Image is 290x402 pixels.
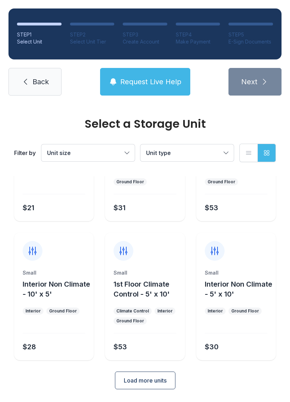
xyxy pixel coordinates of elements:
[123,38,167,45] div: Create Account
[114,279,182,299] button: 1st Floor Climate Control - 5' x 10'
[208,179,235,185] div: Ground Floor
[23,203,34,213] div: $21
[41,144,135,161] button: Unit size
[123,31,167,38] div: STEP 3
[14,118,276,130] div: Select a Storage Unit
[114,342,127,352] div: $53
[228,38,273,45] div: E-Sign Documents
[33,77,49,87] span: Back
[205,342,219,352] div: $30
[231,308,259,314] div: Ground Floor
[47,149,71,156] span: Unit size
[49,308,77,314] div: Ground Floor
[228,31,273,38] div: STEP 5
[114,203,126,213] div: $31
[114,280,170,298] span: 1st Floor Climate Control - 5' x 10'
[205,203,218,213] div: $53
[205,279,273,299] button: Interior Non Climate - 5' x 10'
[70,31,115,38] div: STEP 2
[120,77,181,87] span: Request Live Help
[70,38,115,45] div: Select Unit Tier
[116,308,149,314] div: Climate Control
[176,31,220,38] div: STEP 4
[208,308,223,314] div: Interior
[23,342,36,352] div: $28
[23,269,85,276] div: Small
[241,77,257,87] span: Next
[140,144,234,161] button: Unit type
[23,279,91,299] button: Interior Non Climate - 10' x 5'
[23,280,90,298] span: Interior Non Climate - 10' x 5'
[17,38,62,45] div: Select Unit
[157,308,173,314] div: Interior
[14,149,36,157] div: Filter by
[114,269,176,276] div: Small
[205,269,267,276] div: Small
[25,308,41,314] div: Interior
[205,280,272,298] span: Interior Non Climate - 5' x 10'
[17,31,62,38] div: STEP 1
[116,318,144,324] div: Ground Floor
[146,149,171,156] span: Unit type
[176,38,220,45] div: Make Payment
[116,179,144,185] div: Ground Floor
[124,376,167,385] span: Load more units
